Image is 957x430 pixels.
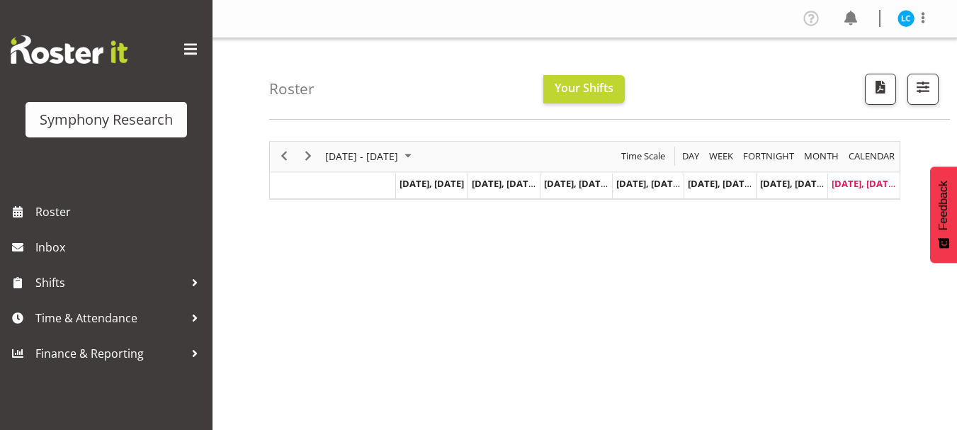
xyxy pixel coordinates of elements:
[937,181,950,230] span: Feedback
[269,141,900,200] div: Timeline Week of August 24, 2025
[35,343,184,364] span: Finance & Reporting
[708,147,735,165] span: Week
[544,177,608,190] span: [DATE], [DATE]
[35,201,205,222] span: Roster
[688,177,752,190] span: [DATE], [DATE]
[802,147,842,165] button: Timeline Month
[832,177,896,190] span: [DATE], [DATE]
[741,147,797,165] button: Fortnight
[681,147,701,165] span: Day
[742,147,795,165] span: Fortnight
[320,142,420,171] div: August 18 - 24, 2025
[275,147,294,165] button: Previous
[619,147,668,165] button: Time Scale
[35,307,184,329] span: Time & Attendance
[472,177,536,190] span: [DATE], [DATE]
[616,177,681,190] span: [DATE], [DATE]
[907,74,939,105] button: Filter Shifts
[272,142,296,171] div: previous period
[296,142,320,171] div: next period
[543,75,625,103] button: Your Shifts
[11,35,128,64] img: Rosterit website logo
[35,272,184,293] span: Shifts
[865,74,896,105] button: Download a PDF of the roster according to the set date range.
[555,80,613,96] span: Your Shifts
[707,147,736,165] button: Timeline Week
[847,147,896,165] span: calendar
[35,237,205,258] span: Inbox
[620,147,667,165] span: Time Scale
[803,147,840,165] span: Month
[269,81,315,97] h4: Roster
[846,147,897,165] button: Month
[897,10,914,27] img: lindsay-carroll-holland11869.jpg
[400,177,464,190] span: [DATE], [DATE]
[299,147,318,165] button: Next
[40,109,173,130] div: Symphony Research
[930,166,957,263] button: Feedback - Show survey
[680,147,702,165] button: Timeline Day
[324,147,400,165] span: [DATE] - [DATE]
[760,177,825,190] span: [DATE], [DATE]
[323,147,418,165] button: August 2025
